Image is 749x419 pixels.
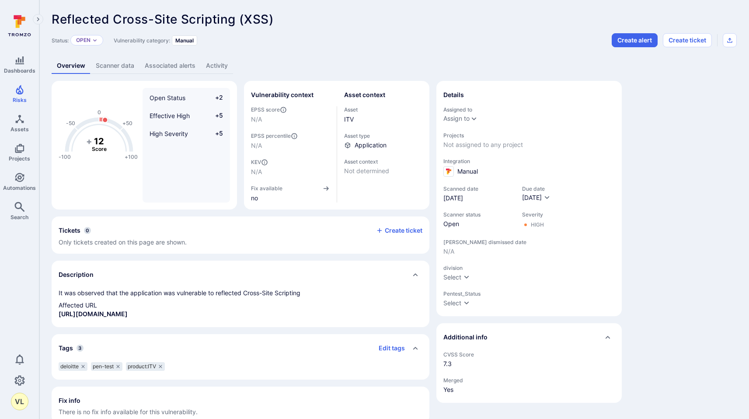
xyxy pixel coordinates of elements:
[251,159,330,166] span: KEV
[11,393,28,410] button: VL
[9,155,30,162] span: Projects
[372,341,405,355] button: Edit tags
[84,227,91,234] span: 0
[35,16,41,23] i: Expand navigation menu
[443,91,464,99] h2: Details
[52,37,69,44] span: Status:
[443,185,513,192] span: Scanned date
[59,408,422,416] span: There is no fix info available for this vulnerability.
[522,194,542,201] span: [DATE]
[443,265,615,271] span: division
[443,273,470,282] button: Select
[59,154,71,160] text: -100
[443,194,513,203] span: [DATE]
[443,351,615,358] span: CVSS Score
[76,37,91,44] button: Open
[92,146,107,152] text: Score
[522,185,550,203] div: Due date field
[10,126,29,133] span: Assets
[436,323,622,351] div: Collapse
[59,270,94,279] h2: Description
[52,261,429,289] div: Collapse description
[344,106,423,113] span: Asset
[93,363,114,370] span: pen-test
[251,185,282,192] span: Fix available
[66,120,75,126] text: -50
[443,273,461,282] div: Select
[251,168,330,176] span: N/A
[251,91,314,99] h2: Vulnerability context
[128,363,156,370] span: product:ITV
[443,299,461,307] div: Select
[92,38,98,43] button: Expand dropdown
[206,129,223,138] span: +5
[82,136,117,153] g: The vulnerability score is based on the parameters defined in the settings
[443,377,615,384] span: Merged
[443,360,615,368] span: 7.3
[470,115,477,122] button: Expand dropdown
[206,93,223,102] span: +2
[52,216,429,254] section: tickets card
[150,130,188,137] span: High Severity
[344,158,423,165] span: Asset context
[139,58,201,74] a: Associated alerts
[172,35,197,45] div: Manual
[52,58,91,74] a: Overview
[59,238,187,246] span: Only tickets created on this page are shown.
[114,37,170,44] span: Vulnerability category:
[59,344,73,353] h2: Tags
[522,185,550,192] span: Due date
[150,112,190,119] span: Effective High
[251,133,330,140] span: EPSS percentile
[251,141,330,150] span: N/A
[443,106,615,113] span: Assigned to
[91,58,139,74] a: Scanner data
[98,109,101,115] text: 0
[33,14,43,24] button: Expand navigation menu
[443,115,470,122] div: Assign to
[457,167,478,176] span: Manual
[91,362,122,371] div: pen-test
[344,91,385,99] h2: Asset context
[4,67,35,74] span: Dashboards
[436,81,622,316] section: details card
[443,385,615,394] span: Yes
[59,362,87,371] div: deloitte
[522,194,550,203] button: [DATE]
[355,141,387,150] span: Application
[522,211,544,218] span: Severity
[3,185,36,191] span: Automations
[443,333,488,342] h2: Additional info
[344,133,423,139] span: Asset type
[206,111,223,120] span: +5
[52,58,737,74] div: Vulnerability tabs
[436,323,622,403] section: additional info card
[13,97,27,103] span: Risks
[122,120,132,126] text: +50
[125,154,138,160] text: +100
[723,33,737,47] div: Export as CSV
[59,301,422,318] p: Affected URL
[52,334,429,362] div: Collapse tags
[77,345,84,352] span: 3
[52,12,274,27] span: Reflected Cross-Site Scripting (XSS)
[344,167,423,175] span: Not determined
[59,396,80,405] h2: Fix info
[443,220,513,228] span: Open
[344,115,354,123] a: ITV
[376,227,422,234] button: Create ticket
[251,115,330,124] span: N/A
[443,239,615,245] span: [PERSON_NAME] dismissed date
[251,194,330,203] span: no
[443,290,615,297] span: Pentest_Status
[443,299,470,307] button: Select
[443,140,615,149] span: Not assigned to any project
[94,136,104,147] tspan: 12
[443,132,615,139] span: Projects
[612,33,658,47] button: Create alert
[201,58,233,74] a: Activity
[443,158,615,164] span: Integration
[126,362,165,371] div: product:ITV
[11,393,28,410] div: Varun Lokesh S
